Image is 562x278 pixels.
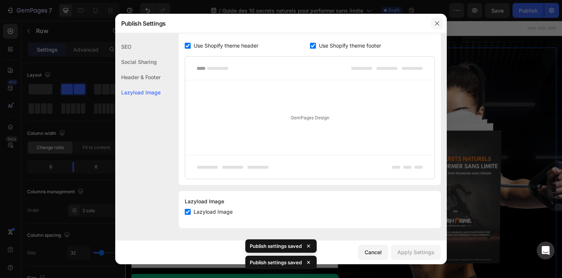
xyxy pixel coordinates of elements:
[358,245,388,260] button: Cancel
[19,160,174,171] p: Évite les blessures et récupère plus vite
[6,229,217,252] input: Email
[194,41,258,50] span: Use Shopify theme header
[6,57,217,103] h2: Découvre les pour performer sans limite
[271,79,398,259] img: gempages_559222839790535766-5ed874f7-3c23-43be-acf3-6fab5d891c59.webp
[250,259,302,266] p: Publish settings saved
[391,245,441,260] button: Apply Settings
[7,111,216,135] p: Un guide de +40 pages, 100% gratuit pour les qui veulent progresser, éviter les blessures et expl...
[115,14,427,33] div: Publish Settings
[365,248,382,256] div: Cancel
[250,242,302,250] p: Publish settings saved
[115,69,161,85] div: Header & Footer
[115,54,161,69] div: Social Sharing
[537,242,555,259] div: Open Intercom Messenger
[19,144,174,155] p: Construis une routine complète pour progresser naturellement
[185,80,435,155] div: GemPages Design
[115,39,161,54] div: SEO
[15,31,28,38] div: Row
[115,85,161,100] div: Lazyload Image
[6,258,217,278] button: OBTENIR mon guide maintenant
[397,248,435,256] div: Apply Settings
[6,200,217,223] input: Prénom
[194,207,233,216] span: Lazyload Image
[19,176,174,187] p: Your custom text goes here
[319,41,381,50] span: Use Shopify theme footer
[132,112,187,121] strong: athlètes ambitieux
[185,197,435,206] div: Lazyload Image
[6,110,217,136] div: Rich Text Editor. Editing area: main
